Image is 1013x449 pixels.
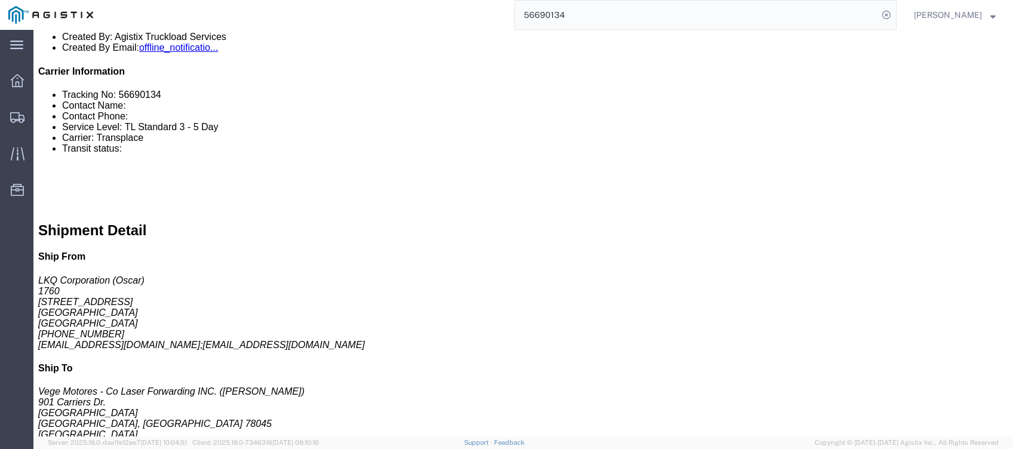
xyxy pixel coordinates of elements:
[815,438,999,448] span: Copyright © [DATE]-[DATE] Agistix Inc., All Rights Reserved
[8,6,93,24] img: logo
[33,30,1013,436] iframe: FS Legacy Container
[913,8,996,22] button: [PERSON_NAME]
[140,439,187,446] span: [DATE] 10:04:51
[464,439,494,446] a: Support
[914,8,982,21] span: Jorge Hinojosa
[494,439,524,446] a: Feedback
[48,439,187,446] span: Server: 2025.18.0-daa1fe12ee7
[192,439,319,446] span: Client: 2025.18.0-7346316
[272,439,319,446] span: [DATE] 08:10:16
[515,1,878,29] input: Search for shipment number, reference number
